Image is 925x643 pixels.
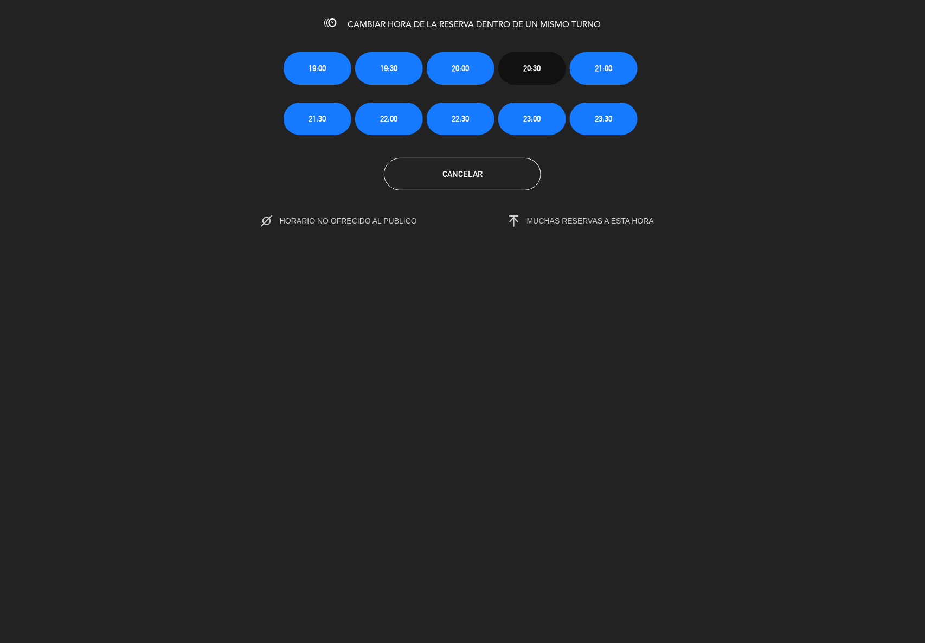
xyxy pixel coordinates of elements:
span: 22:30 [452,112,470,125]
button: 23:30 [570,103,638,135]
span: HORARIO NO OFRECIDO AL PUBLICO [280,217,440,225]
span: Cancelar [442,169,483,179]
span: 22:00 [381,112,398,125]
button: 23:00 [498,103,566,135]
span: 23:30 [595,112,613,125]
span: 23:00 [524,112,541,125]
button: 20:30 [498,52,566,85]
span: 21:30 [309,112,326,125]
button: 19:00 [284,52,351,85]
button: 21:00 [570,52,638,85]
button: 19:30 [355,52,423,85]
span: 20:00 [452,62,470,74]
button: 22:30 [427,103,494,135]
button: 21:30 [284,103,351,135]
span: 19:00 [309,62,326,74]
span: 21:00 [595,62,613,74]
button: Cancelar [384,158,541,190]
span: 19:30 [381,62,398,74]
button: 22:00 [355,103,423,135]
span: 20:30 [524,62,541,74]
span: MUCHAS RESERVAS A ESTA HORA [527,217,654,225]
span: CAMBIAR HORA DE LA RESERVA DENTRO DE UN MISMO TURNO [348,21,601,29]
button: 20:00 [427,52,494,85]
